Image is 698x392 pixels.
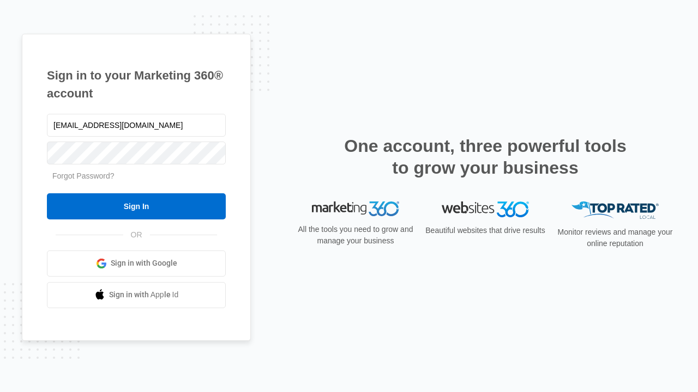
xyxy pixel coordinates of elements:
[47,193,226,219] input: Sign In
[47,250,226,277] a: Sign in with Google
[294,224,417,247] p: All the tools you need to grow and manage your business
[123,229,150,241] span: OR
[571,201,659,219] img: Top Rated Local
[424,225,546,236] p: Beautiful websites that drive results
[47,282,226,308] a: Sign in with Apple Id
[554,226,676,249] p: Monitor reviews and manage your online reputation
[111,258,177,269] span: Sign in with Google
[52,171,115,180] a: Forgot Password?
[341,135,630,179] h2: One account, three powerful tools to grow your business
[109,289,179,301] span: Sign in with Apple Id
[47,114,226,137] input: Email
[442,201,529,217] img: Websites 360
[47,66,226,102] h1: Sign in to your Marketing 360® account
[312,201,399,217] img: Marketing 360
